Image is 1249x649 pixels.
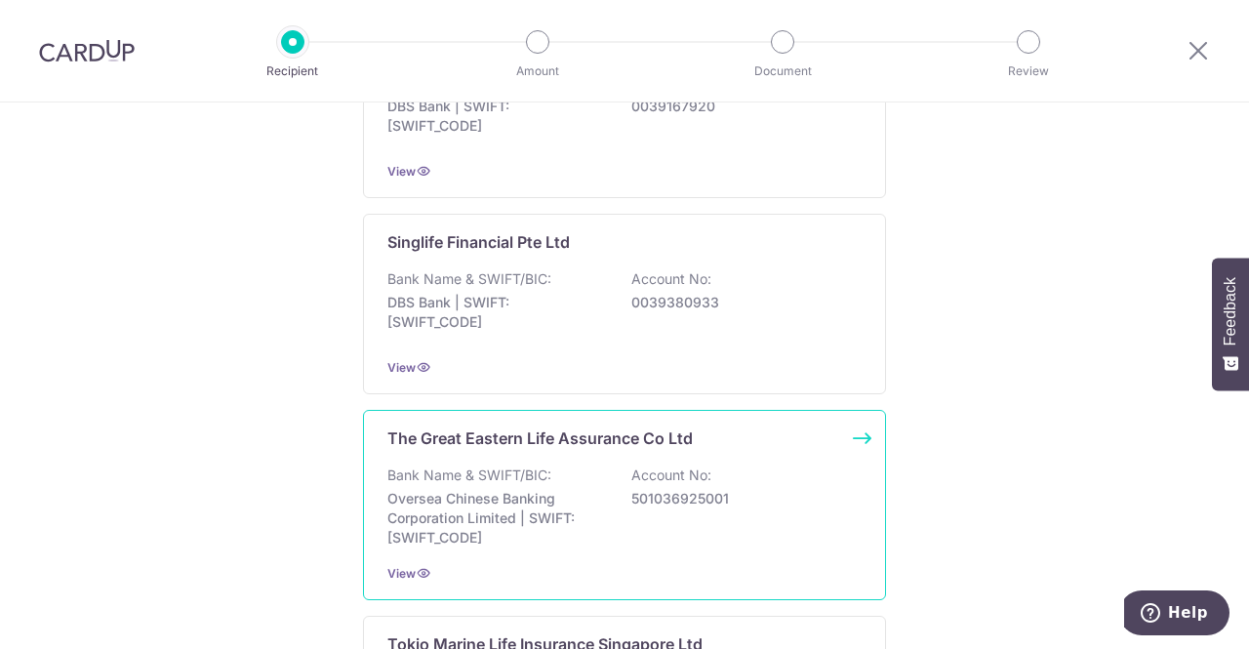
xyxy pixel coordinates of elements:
[387,489,606,548] p: Oversea Chinese Banking Corporation Limited | SWIFT: [SWIFT_CODE]
[387,269,551,289] p: Bank Name & SWIFT/BIC:
[387,230,570,254] p: Singlife Financial Pte Ltd
[956,61,1101,81] p: Review
[387,97,606,136] p: DBS Bank | SWIFT: [SWIFT_CODE]
[465,61,610,81] p: Amount
[387,426,693,450] p: The Great Eastern Life Assurance Co Ltd
[710,61,855,81] p: Document
[387,466,551,485] p: Bank Name & SWIFT/BIC:
[631,466,711,485] p: Account No:
[387,566,416,581] a: View
[631,293,850,312] p: 0039380933
[387,164,416,179] a: View
[1124,590,1229,639] iframe: Opens a widget where you can find more information
[631,269,711,289] p: Account No:
[387,360,416,375] a: View
[387,293,606,332] p: DBS Bank | SWIFT: [SWIFT_CODE]
[631,97,850,116] p: 0039167920
[221,61,365,81] p: Recipient
[1222,277,1239,345] span: Feedback
[631,489,850,508] p: 501036925001
[39,39,135,62] img: CardUp
[1212,258,1249,390] button: Feedback - Show survey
